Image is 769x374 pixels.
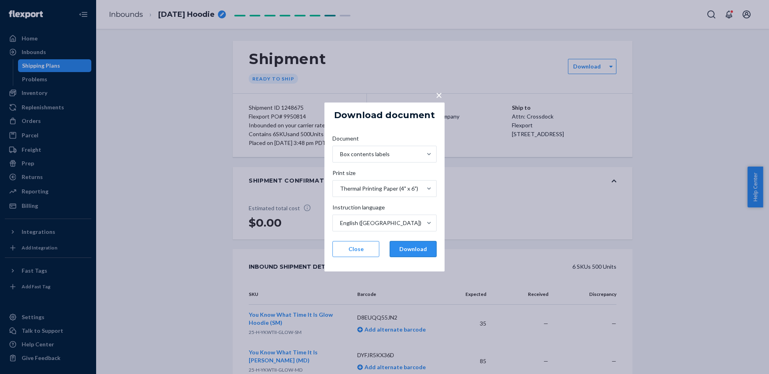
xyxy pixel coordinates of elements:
button: Close [332,241,379,257]
span: Instruction language [332,203,385,215]
div: Box contents labels [340,150,390,158]
input: DocumentBox contents labels [339,150,340,158]
span: × [436,88,442,102]
h5: Download document [334,111,435,120]
input: Instruction languageEnglish ([GEOGRAPHIC_DATA]) [339,219,340,227]
input: Print sizeThermal Printing Paper (4" x 6") [339,185,340,193]
span: Print size [332,169,356,180]
button: Download [390,241,437,257]
div: Thermal Printing Paper (4" x 6") [340,185,418,193]
span: Document [332,135,359,146]
div: English ([GEOGRAPHIC_DATA]) [340,219,421,227]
